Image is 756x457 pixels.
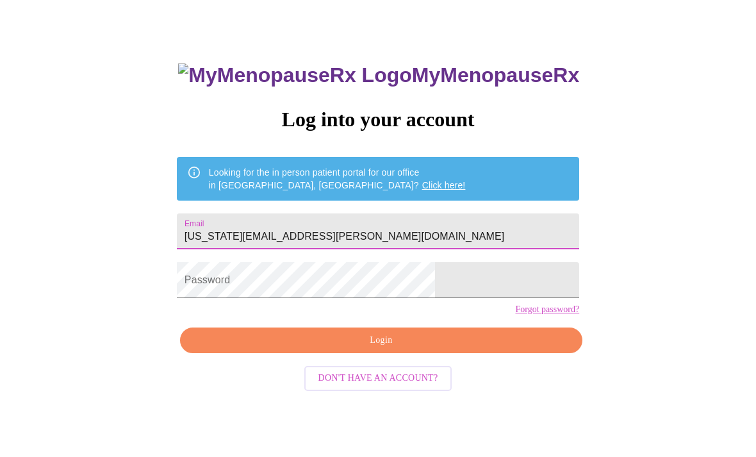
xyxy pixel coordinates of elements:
[515,304,579,315] a: Forgot password?
[422,180,466,190] a: Click here!
[178,63,579,87] h3: MyMenopauseRx
[195,333,568,349] span: Login
[180,328,582,354] button: Login
[304,366,452,391] button: Don't have an account?
[301,372,456,383] a: Don't have an account?
[178,63,411,87] img: MyMenopauseRx Logo
[318,370,438,386] span: Don't have an account?
[209,161,466,197] div: Looking for the in person patient portal for our office in [GEOGRAPHIC_DATA], [GEOGRAPHIC_DATA]?
[177,108,579,131] h3: Log into your account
